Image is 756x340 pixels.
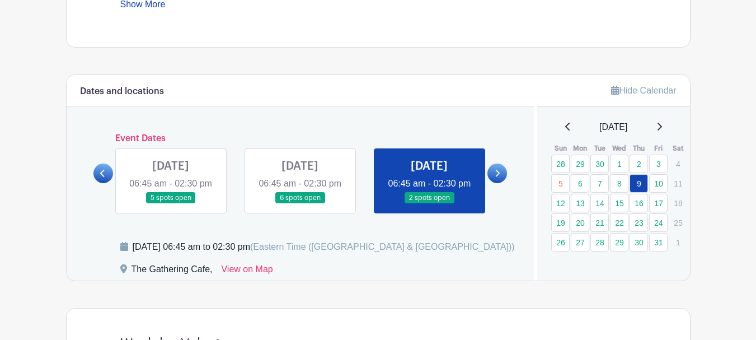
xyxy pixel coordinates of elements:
p: 11 [669,175,687,192]
span: (Eastern Time ([GEOGRAPHIC_DATA] & [GEOGRAPHIC_DATA])) [250,242,515,251]
a: 17 [649,194,668,212]
a: 29 [610,233,628,251]
a: 16 [630,194,648,212]
a: 28 [590,233,609,251]
a: 6 [571,174,589,193]
p: 18 [669,194,687,212]
th: Mon [570,143,590,154]
th: Thu [629,143,649,154]
p: 4 [669,155,687,173]
a: 5 [551,174,570,193]
th: Sat [668,143,688,154]
a: 2 [630,155,648,173]
a: 31 [649,233,668,251]
a: 15 [610,194,628,212]
a: View on Map [221,263,273,281]
a: 9 [630,174,648,193]
a: 29 [571,155,589,173]
div: The Gathering Cafe, [132,263,213,281]
a: 26 [551,233,570,251]
a: 14 [590,194,609,212]
a: Hide Calendar [611,86,676,95]
a: 27 [571,233,589,251]
a: 20 [571,213,589,232]
p: 25 [669,214,687,231]
p: 1 [669,234,687,251]
a: 30 [590,155,609,173]
th: Tue [590,143,609,154]
a: 3 [649,155,668,173]
a: 19 [551,213,570,232]
a: 12 [551,194,570,212]
a: 7 [590,174,609,193]
a: 24 [649,213,668,232]
a: 21 [590,213,609,232]
a: 1 [610,155,628,173]
a: 10 [649,174,668,193]
a: 23 [630,213,648,232]
a: 22 [610,213,628,232]
th: Wed [609,143,629,154]
span: [DATE] [599,120,627,134]
th: Sun [551,143,570,154]
a: 30 [630,233,648,251]
a: 28 [551,155,570,173]
div: [DATE] 06:45 am to 02:30 pm [133,240,515,254]
h6: Event Dates [113,133,488,144]
th: Fri [649,143,668,154]
a: 8 [610,174,628,193]
h6: Dates and locations [80,86,164,97]
a: 13 [571,194,589,212]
